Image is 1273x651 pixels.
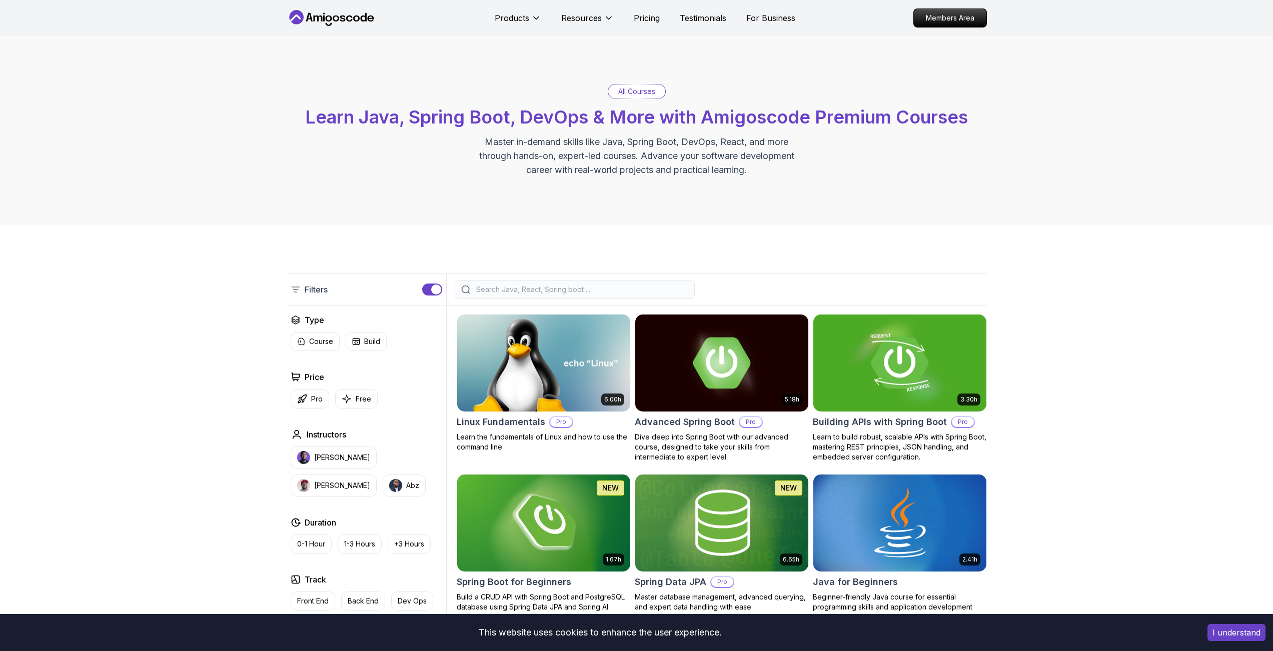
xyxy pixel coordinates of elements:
a: Advanced Spring Boot card5.18hAdvanced Spring BootProDive deep into Spring Boot with our advanced... [635,314,809,462]
p: Pro [740,417,762,427]
button: Resources [561,12,614,32]
p: 0-1 Hour [297,539,325,549]
img: instructor img [297,451,310,464]
h2: Instructors [307,428,346,440]
img: Spring Boot for Beginners card [457,474,630,571]
p: Beginner-friendly Java course for essential programming skills and application development [813,592,987,612]
button: Dev Ops [391,591,433,610]
p: Master database management, advanced querying, and expert data handling with ease [635,592,809,612]
p: Front End [297,596,329,606]
p: Back End [348,596,379,606]
p: Free [356,394,371,404]
img: Linux Fundamentals card [457,314,630,411]
h2: Type [305,314,324,326]
p: 6.65h [783,555,799,563]
a: Linux Fundamentals card6.00hLinux FundamentalsProLearn the fundamentals of Linux and how to use t... [457,314,631,452]
button: 0-1 Hour [291,534,332,553]
button: Front End [291,591,335,610]
p: All Courses [618,86,655,96]
p: Members Area [914,9,986,27]
p: Pro [711,577,733,587]
h2: Linux Fundamentals [457,415,545,429]
h2: Spring Boot for Beginners [457,575,571,589]
p: Resources [561,12,602,24]
p: Pro [550,417,572,427]
button: Accept cookies [1207,624,1265,641]
img: Building APIs with Spring Boot card [813,314,986,411]
button: Build [346,332,387,351]
button: Pro [291,389,329,408]
button: +3 Hours [388,534,431,553]
p: Pro [952,417,974,427]
p: NEW [602,483,619,493]
p: Master in-demand skills like Java, Spring Boot, DevOps, React, and more through hands-on, expert-... [469,135,805,177]
span: Learn Java, Spring Boot, DevOps & More with Amigoscode Premium Courses [305,106,968,128]
a: Testimonials [680,12,726,24]
p: 5.18h [785,395,799,403]
button: instructor img[PERSON_NAME] [291,446,377,468]
a: Java for Beginners card2.41hJava for BeginnersBeginner-friendly Java course for essential program... [813,474,987,612]
p: Dive deep into Spring Boot with our advanced course, designed to take your skills from intermedia... [635,432,809,462]
p: Learn to build robust, scalable APIs with Spring Boot, mastering REST principles, JSON handling, ... [813,432,987,462]
h2: Advanced Spring Boot [635,415,735,429]
a: Spring Data JPA card6.65hNEWSpring Data JPAProMaster database management, advanced querying, and ... [635,474,809,612]
div: This website uses cookies to enhance the user experience. [8,621,1192,643]
a: Spring Boot for Beginners card1.67hNEWSpring Boot for BeginnersBuild a CRUD API with Spring Boot ... [457,474,631,612]
p: Build [364,336,380,346]
a: Building APIs with Spring Boot card3.30hBuilding APIs with Spring BootProLearn to build robust, s... [813,314,987,462]
button: instructor imgAbz [383,474,426,496]
button: Products [495,12,541,32]
button: instructor img[PERSON_NAME] [291,474,377,496]
img: instructor img [297,479,310,492]
p: Filters [305,283,328,295]
button: Free [335,389,378,408]
h2: Price [305,371,324,383]
h2: Spring Data JPA [635,575,706,589]
h2: Duration [305,516,336,528]
p: 1.67h [606,555,621,563]
img: Spring Data JPA card [635,474,808,571]
h2: Java for Beginners [813,575,898,589]
a: Members Area [913,8,987,27]
h2: Track [305,573,326,585]
p: Products [495,12,529,24]
p: Course [309,336,333,346]
p: Abz [406,480,419,490]
button: Back End [341,591,385,610]
p: Learn the fundamentals of Linux and how to use the command line [457,432,631,452]
p: Pro [311,394,323,404]
p: 6.00h [604,395,621,403]
h2: Building APIs with Spring Boot [813,415,947,429]
p: +3 Hours [394,539,424,549]
button: Course [291,332,340,351]
p: 1-3 Hours [344,539,375,549]
p: 2.41h [962,555,977,563]
p: [PERSON_NAME] [314,452,370,462]
img: Advanced Spring Boot card [635,314,808,411]
p: Dev Ops [398,596,427,606]
input: Search Java, React, Spring boot ... [474,284,688,294]
img: Java for Beginners card [813,474,986,571]
p: Build a CRUD API with Spring Boot and PostgreSQL database using Spring Data JPA and Spring AI [457,592,631,612]
p: 3.30h [960,395,977,403]
a: Pricing [634,12,660,24]
button: 1-3 Hours [338,534,382,553]
img: instructor img [389,479,402,492]
p: NEW [780,483,797,493]
p: [PERSON_NAME] [314,480,370,490]
a: For Business [746,12,795,24]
